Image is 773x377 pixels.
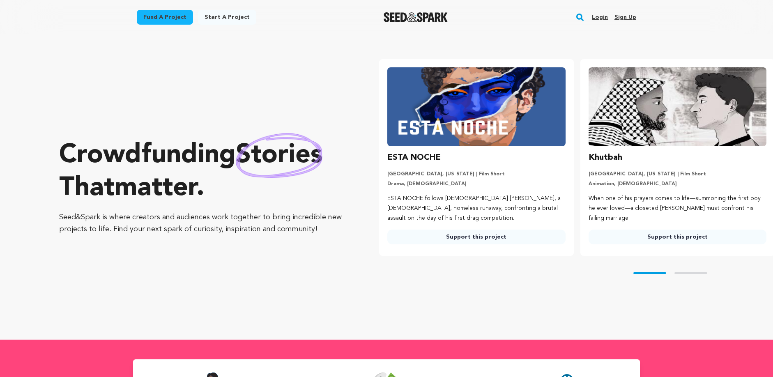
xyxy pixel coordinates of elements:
[589,67,766,146] img: Khutbah image
[387,171,565,177] p: [GEOGRAPHIC_DATA], [US_STATE] | Film Short
[387,67,565,146] img: ESTA NOCHE image
[198,10,256,25] a: Start a project
[384,12,448,22] img: Seed&Spark Logo Dark Mode
[589,151,622,164] h3: Khutbah
[387,151,441,164] h3: ESTA NOCHE
[614,11,636,24] a: Sign up
[387,230,565,244] a: Support this project
[589,181,766,187] p: Animation, [DEMOGRAPHIC_DATA]
[592,11,608,24] a: Login
[387,181,565,187] p: Drama, [DEMOGRAPHIC_DATA]
[589,171,766,177] p: [GEOGRAPHIC_DATA], [US_STATE] | Film Short
[59,139,346,205] p: Crowdfunding that .
[589,230,766,244] a: Support this project
[387,194,565,223] p: ESTA NOCHE follows [DEMOGRAPHIC_DATA] [PERSON_NAME], a [DEMOGRAPHIC_DATA], homeless runaway, conf...
[137,10,193,25] a: Fund a project
[115,175,196,202] span: matter
[589,194,766,223] p: When one of his prayers comes to life—summoning the first boy he ever loved—a closeted [PERSON_NA...
[384,12,448,22] a: Seed&Spark Homepage
[59,211,346,235] p: Seed&Spark is where creators and audiences work together to bring incredible new projects to life...
[236,133,322,178] img: hand sketched image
